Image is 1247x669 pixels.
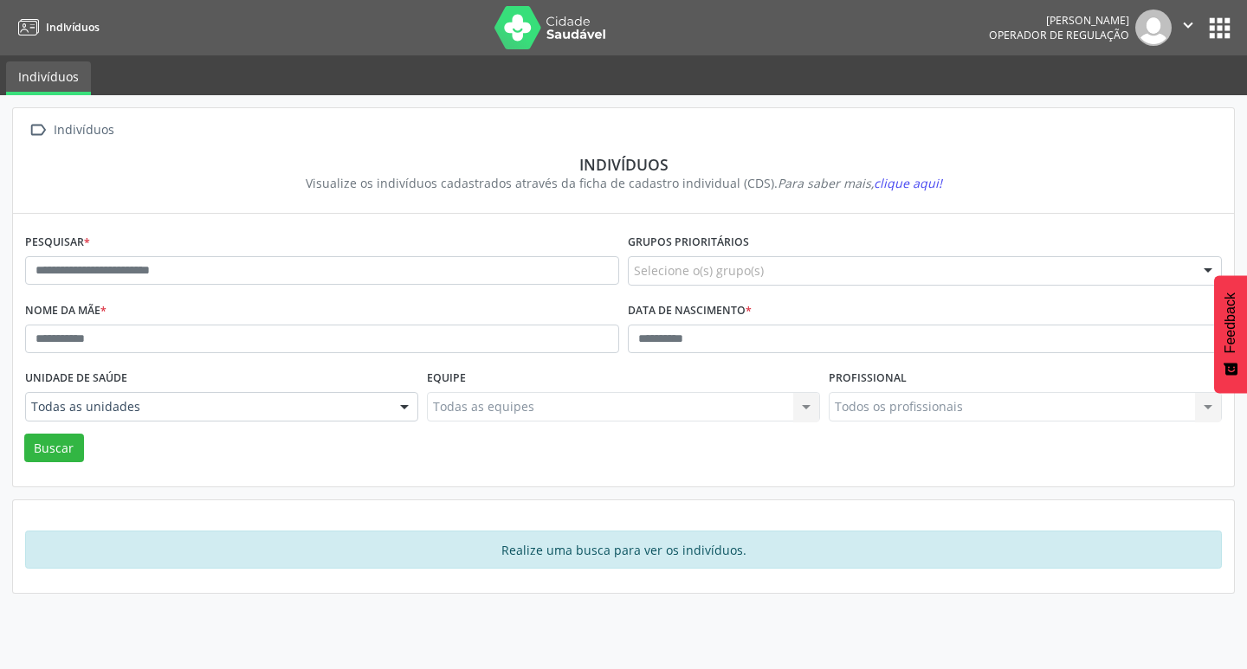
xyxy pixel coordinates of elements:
[25,531,1222,569] div: Realize uma busca para ver os indivíduos.
[25,118,50,143] i: 
[628,229,749,256] label: Grupos prioritários
[1172,10,1205,46] button: 
[25,118,117,143] a:  Indivíduos
[37,174,1210,192] div: Visualize os indivíduos cadastrados através da ficha de cadastro individual (CDS).
[989,28,1129,42] span: Operador de regulação
[25,365,127,392] label: Unidade de saúde
[6,61,91,95] a: Indivíduos
[989,13,1129,28] div: [PERSON_NAME]
[25,229,90,256] label: Pesquisar
[427,365,466,392] label: Equipe
[634,261,764,280] span: Selecione o(s) grupo(s)
[31,398,383,415] span: Todas as unidades
[46,20,100,35] span: Indivíduos
[50,118,117,143] div: Indivíduos
[1205,13,1235,43] button: apps
[874,175,942,191] span: clique aqui!
[12,13,100,42] a: Indivíduos
[1135,10,1172,46] img: img
[37,155,1210,174] div: Indivíduos
[1223,293,1238,353] span: Feedback
[25,298,107,325] label: Nome da mãe
[1179,16,1198,35] i: 
[778,175,942,191] i: Para saber mais,
[628,298,752,325] label: Data de nascimento
[24,434,84,463] button: Buscar
[829,365,907,392] label: Profissional
[1214,275,1247,393] button: Feedback - Mostrar pesquisa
